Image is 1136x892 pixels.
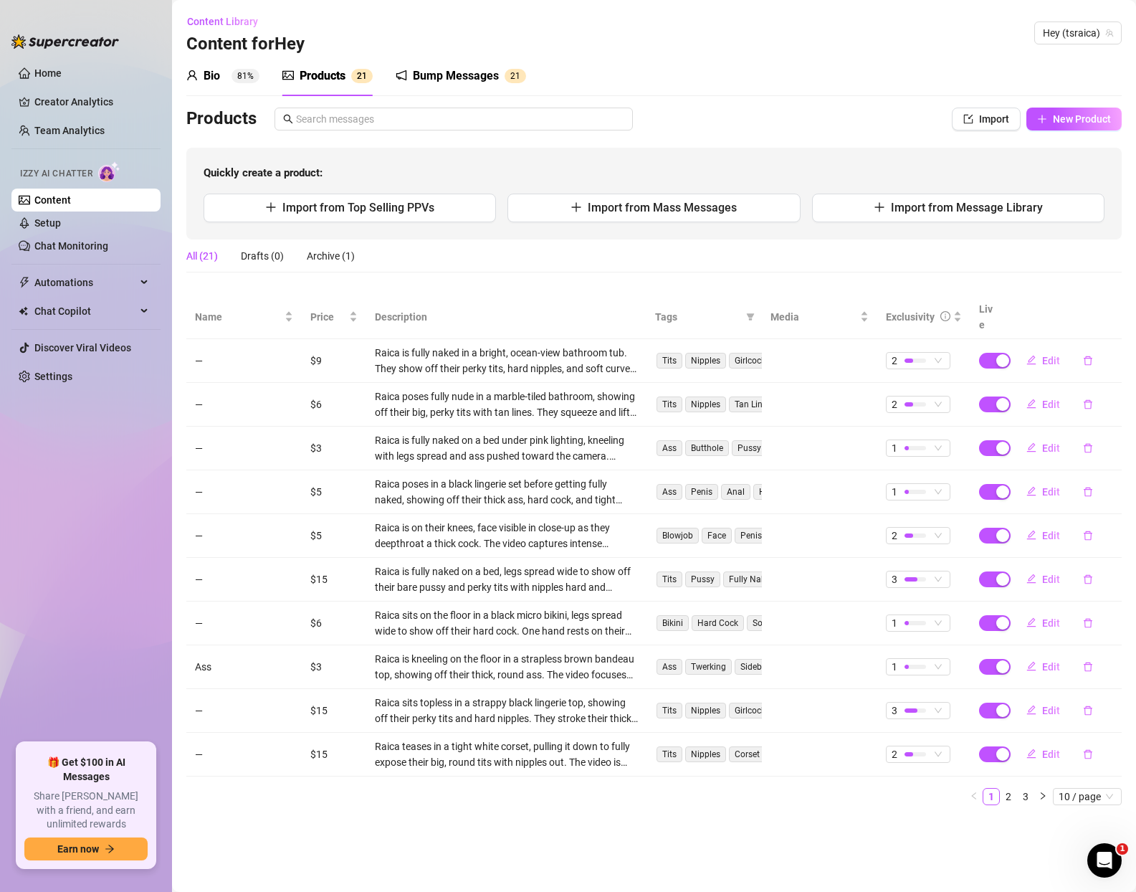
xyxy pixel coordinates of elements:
img: logo-BBDzfeDw.svg [11,34,119,49]
span: Face [702,528,732,544]
th: Price [302,295,366,339]
button: delete [1071,480,1104,503]
button: Edit [1015,568,1071,591]
span: edit [1026,705,1036,715]
span: Edit [1042,705,1060,716]
th: Tags [646,295,762,339]
iframe: Intercom live chat [1087,843,1122,878]
span: import [963,114,973,124]
span: edit [1026,530,1036,540]
span: Media [770,309,857,325]
strong: Quickly create a product: [204,166,323,179]
a: 3 [1018,789,1034,805]
span: 1 [1117,843,1128,855]
button: Edit [1015,437,1071,460]
span: left [970,792,978,800]
span: Fully Naked [723,571,781,587]
span: New Product [1053,113,1111,125]
span: Corset [729,746,765,762]
span: Edit [1042,749,1060,760]
span: Sideboob [735,659,783,675]
button: Edit [1015,655,1071,678]
span: Nipples [685,746,726,762]
li: 1 [983,788,1000,805]
button: Earn nowarrow-right [24,838,148,860]
td: — [186,339,302,383]
td: — [186,514,302,558]
button: delete [1071,699,1104,722]
span: 1 [892,615,897,631]
div: Exclusivity [886,309,935,325]
td: — [186,689,302,733]
button: left [965,788,983,805]
span: plus [571,201,582,213]
th: Name [186,295,302,339]
span: edit [1026,486,1036,496]
span: 1 [892,440,897,456]
button: Edit [1015,524,1071,547]
span: 1 [892,659,897,675]
a: Content [34,194,71,206]
span: Hard Cock [692,615,744,631]
span: user [186,70,198,81]
span: edit [1026,661,1036,671]
button: Edit [1015,393,1071,416]
sup: 81% [232,69,259,83]
span: Twerking [685,659,732,675]
a: Team Analytics [34,125,105,136]
span: Ass [657,440,682,456]
span: 2 [510,71,515,81]
td: — [186,558,302,602]
div: Raica sits on the floor in a black micro bikini, legs spread wide to show off their hard cock. On... [375,607,639,639]
span: delete [1083,531,1093,541]
button: delete [1071,524,1104,547]
button: Content Library [186,10,269,33]
td: Ass [186,645,302,689]
div: Raica poses in a black lingerie set before getting fully naked, showing off their thick ass, hard... [375,476,639,508]
a: Chat Monitoring [34,240,108,252]
span: Earn now [57,843,99,855]
span: delete [1083,356,1093,366]
h3: Products [186,108,257,131]
span: right [1039,792,1047,800]
li: Next Page [1034,788,1051,805]
button: Edit [1015,480,1071,503]
span: Pussy [685,571,720,587]
td: $3 [302,427,366,470]
span: Edit [1042,574,1060,585]
span: Penis [685,484,718,500]
span: Pussy (Rear View) [732,440,813,456]
span: Edit [1042,661,1060,673]
span: Izzy AI Chatter [20,167,92,181]
span: filter [746,313,755,321]
span: Edit [1042,486,1060,498]
span: Penis [735,528,768,544]
button: Import from Message Library [812,194,1104,222]
span: 3 [892,571,897,587]
div: Archive (1) [307,248,355,264]
a: Setup [34,217,61,229]
div: Drafts (0) [241,248,284,264]
li: 3 [1017,788,1034,805]
a: Home [34,67,62,79]
span: edit [1026,749,1036,759]
img: AI Chatter [98,161,120,182]
span: Butthole [685,440,729,456]
div: Raica teases in a tight white corset, pulling it down to fully expose their big, round tits with ... [375,739,639,770]
span: arrow-right [105,844,115,854]
span: 🎁 Get $100 in AI Messages [24,756,148,784]
div: Page Size [1053,788,1122,805]
span: Nipples [685,397,726,412]
span: Edit [1042,355,1060,366]
a: Settings [34,371,72,382]
td: $5 [302,514,366,558]
a: Discover Viral Videos [34,342,131,354]
span: Girlcock [729,703,771,718]
a: 2 [1001,789,1016,805]
span: Girlcock [729,353,771,369]
li: Previous Page [965,788,983,805]
span: Content Library [187,16,258,27]
span: Tits [657,571,682,587]
th: Description [366,295,647,339]
span: search [283,114,293,124]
